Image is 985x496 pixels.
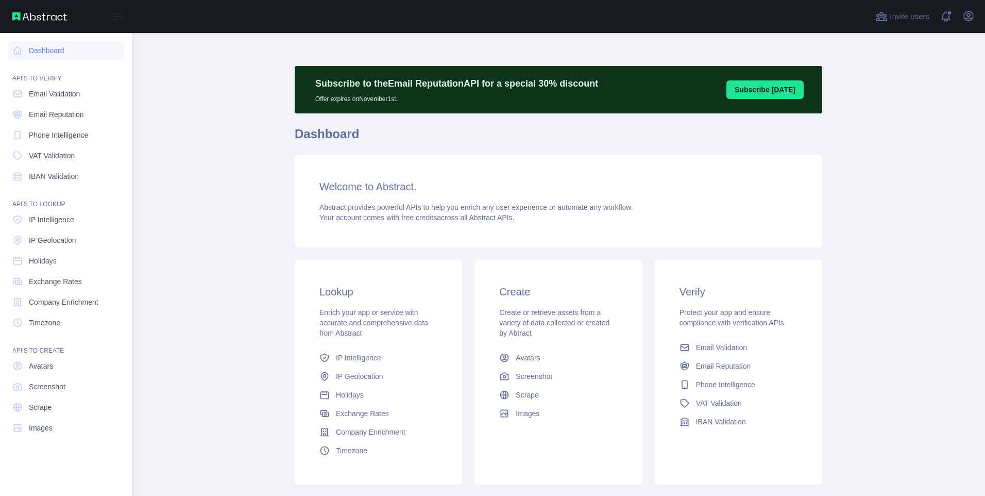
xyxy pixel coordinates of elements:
[675,357,802,375] a: Email Reputation
[499,285,617,299] h3: Create
[8,272,124,291] a: Exchange Rates
[495,349,621,367] a: Avatars
[873,8,931,25] button: Invite users
[726,80,804,99] button: Subscribe [DATE]
[29,151,75,161] span: VAT Validation
[29,256,57,266] span: Holidays
[29,89,80,99] span: Email Validation
[336,390,364,400] span: Holidays
[336,353,381,363] span: IP Intelligence
[8,377,124,396] a: Screenshot
[315,349,441,367] a: IP Intelligence
[8,126,124,144] a: Phone Intelligence
[29,214,74,225] span: IP Intelligence
[8,334,124,355] div: API'S TO CREATE
[8,357,124,375] a: Avatars
[336,445,367,456] span: Timezone
[680,285,797,299] h3: Verify
[8,167,124,186] a: IBAN Validation
[401,213,437,222] span: free credits
[696,361,751,371] span: Email Reputation
[696,417,746,427] span: IBAN Validation
[29,109,84,120] span: Email Reputation
[29,402,52,412] span: Scrape
[315,423,441,441] a: Company Enrichment
[696,342,747,353] span: Email Validation
[29,171,79,181] span: IBAN Validation
[315,441,441,460] a: Timezone
[8,313,124,332] a: Timezone
[8,62,124,82] div: API'S TO VERIFY
[8,231,124,250] a: IP Geolocation
[8,419,124,437] a: Images
[499,308,609,337] span: Create or retrieve assets from a variety of data collected or created by Abtract
[29,382,65,392] span: Screenshot
[29,276,82,287] span: Exchange Rates
[675,394,802,412] a: VAT Validation
[8,105,124,124] a: Email Reputation
[675,375,802,394] a: Phone Intelligence
[516,408,539,419] span: Images
[8,398,124,417] a: Scrape
[319,213,514,222] span: Your account comes with across all Abstract APIs.
[29,297,98,307] span: Company Enrichment
[495,367,621,386] a: Screenshot
[336,371,383,382] span: IP Geolocation
[319,308,428,337] span: Enrich your app or service with accurate and comprehensive data from Abstract
[890,11,929,23] span: Invite users
[29,423,53,433] span: Images
[675,338,802,357] a: Email Validation
[675,412,802,431] a: IBAN Validation
[315,386,441,404] a: Holidays
[29,130,88,140] span: Phone Intelligence
[336,408,389,419] span: Exchange Rates
[8,85,124,103] a: Email Validation
[29,318,60,328] span: Timezone
[319,203,633,211] span: Abstract provides powerful APIs to help you enrich any user experience or automate any workflow.
[696,379,755,390] span: Phone Intelligence
[8,252,124,270] a: Holidays
[315,404,441,423] a: Exchange Rates
[696,398,742,408] span: VAT Validation
[315,367,441,386] a: IP Geolocation
[336,427,405,437] span: Company Enrichment
[315,76,598,91] p: Subscribe to the Email Reputation API for a special 30 % discount
[12,12,67,21] img: Abstract API
[319,285,437,299] h3: Lookup
[495,386,621,404] a: Scrape
[315,91,598,103] p: Offer expires on November 1st.
[8,293,124,311] a: Company Enrichment
[680,308,784,327] span: Protect your app and ensure compliance with verification APIs
[29,235,76,245] span: IP Geolocation
[295,126,822,151] h1: Dashboard
[516,371,552,382] span: Screenshot
[8,41,124,60] a: Dashboard
[8,210,124,229] a: IP Intelligence
[8,146,124,165] a: VAT Validation
[516,390,538,400] span: Scrape
[516,353,540,363] span: Avatars
[319,179,797,194] h3: Welcome to Abstract.
[495,404,621,423] a: Images
[8,188,124,208] div: API'S TO LOOKUP
[29,361,53,371] span: Avatars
